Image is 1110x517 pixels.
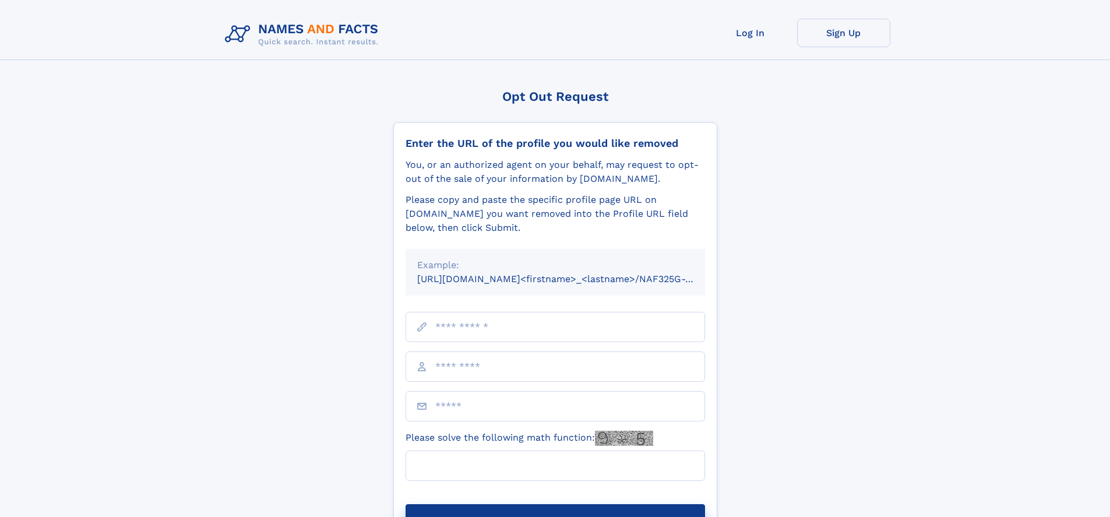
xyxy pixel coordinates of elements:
[393,89,717,104] div: Opt Out Request
[417,258,693,272] div: Example:
[406,158,705,186] div: You, or an authorized agent on your behalf, may request to opt-out of the sale of your informatio...
[406,137,705,150] div: Enter the URL of the profile you would like removed
[797,19,890,47] a: Sign Up
[417,273,727,284] small: [URL][DOMAIN_NAME]<firstname>_<lastname>/NAF325G-xxxxxxxx
[704,19,797,47] a: Log In
[406,193,705,235] div: Please copy and paste the specific profile page URL on [DOMAIN_NAME] you want removed into the Pr...
[406,431,653,446] label: Please solve the following math function:
[220,19,388,50] img: Logo Names and Facts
